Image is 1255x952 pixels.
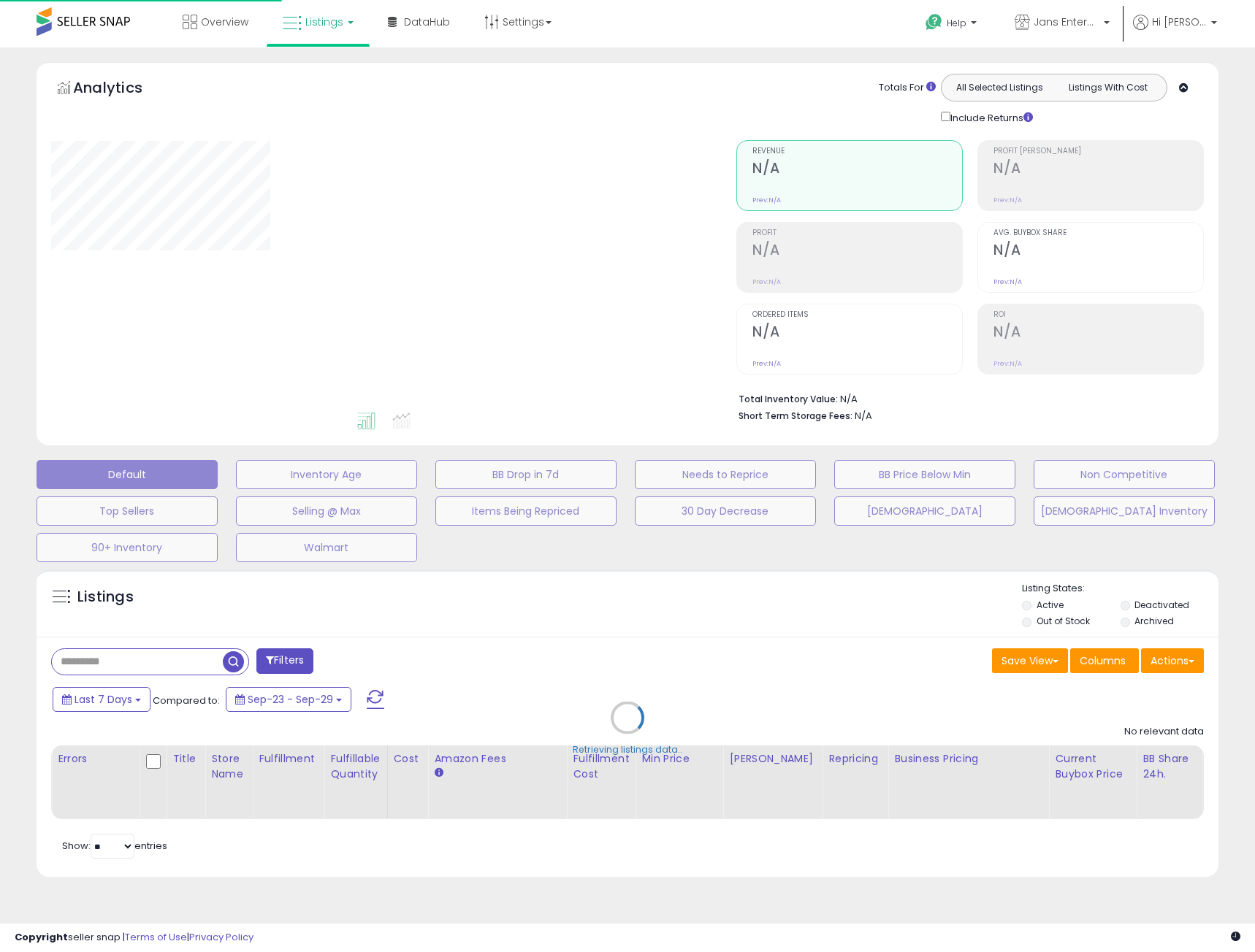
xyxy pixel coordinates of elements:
h2: N/A [993,242,1203,261]
div: Retrieving listings data.. [573,743,682,756]
a: Hi [PERSON_NAME] [1133,15,1217,47]
button: Default [37,460,218,489]
h2: N/A [993,160,1203,180]
b: Total Inventory Value: [739,393,838,405]
div: seller snap | | [15,931,253,945]
span: DataHub [404,15,450,29]
a: Help [914,2,991,47]
button: Items Being Repriced [435,496,617,526]
span: Profit [PERSON_NAME] [993,147,1203,156]
h2: N/A [752,160,962,180]
div: Totals For [879,81,936,95]
small: Prev: N/A [993,277,1022,286]
h2: N/A [993,323,1203,343]
span: Help [947,17,966,29]
span: N/A [855,409,872,423]
div: Include Returns [930,109,1050,126]
span: Hi [PERSON_NAME] [1152,15,1207,29]
button: [DEMOGRAPHIC_DATA] Inventory [1034,496,1215,526]
h2: N/A [752,242,962,261]
button: [DEMOGRAPHIC_DATA] [834,496,1015,526]
span: ROI [993,311,1203,319]
button: Selling @ Max [236,496,417,526]
a: Terms of Use [125,930,187,944]
button: BB Price Below Min [834,460,1015,489]
span: Avg. Buybox Share [993,229,1203,237]
small: Prev: N/A [993,196,1022,204]
li: N/A [739,389,1193,407]
button: Inventory Age [236,460,417,489]
b: Short Term Storage Fees: [739,410,852,422]
button: Walmart [236,533,417,562]
span: Listings [305,15,343,29]
button: All Selected Listings [945,78,1054,97]
button: Top Sellers [37,496,218,526]
small: Prev: N/A [752,277,781,286]
span: Ordered Items [752,311,962,319]
button: 90+ Inventory [37,533,218,562]
span: Overview [201,15,248,29]
button: Listings With Cost [1053,78,1162,97]
button: Non Competitive [1034,460,1215,489]
button: Needs to Reprice [635,460,816,489]
button: 30 Day Decrease [635,496,816,526]
h2: N/A [752,323,962,343]
i: Get Help [925,13,943,31]
small: Prev: N/A [993,359,1022,368]
a: Privacy Policy [189,930,253,944]
h5: Analytics [73,77,171,101]
small: Prev: N/A [752,359,781,368]
span: Jans Enterprises [1034,15,1099,29]
span: Profit [752,229,962,237]
button: BB Drop in 7d [435,460,617,489]
span: Revenue [752,147,962,156]
small: Prev: N/A [752,196,781,204]
strong: Copyright [15,930,68,944]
